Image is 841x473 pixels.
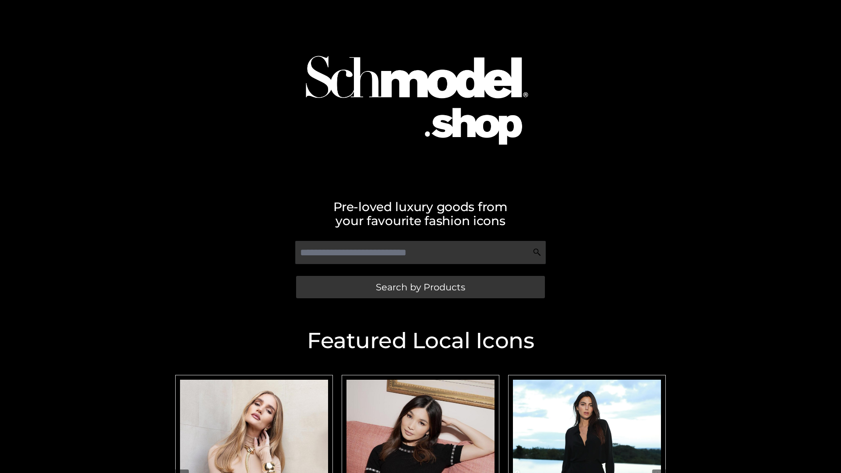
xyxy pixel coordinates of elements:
img: Search Icon [533,248,541,257]
h2: Featured Local Icons​ [171,330,670,352]
span: Search by Products [376,282,465,292]
h2: Pre-loved luxury goods from your favourite fashion icons [171,200,670,228]
a: Search by Products [296,276,545,298]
